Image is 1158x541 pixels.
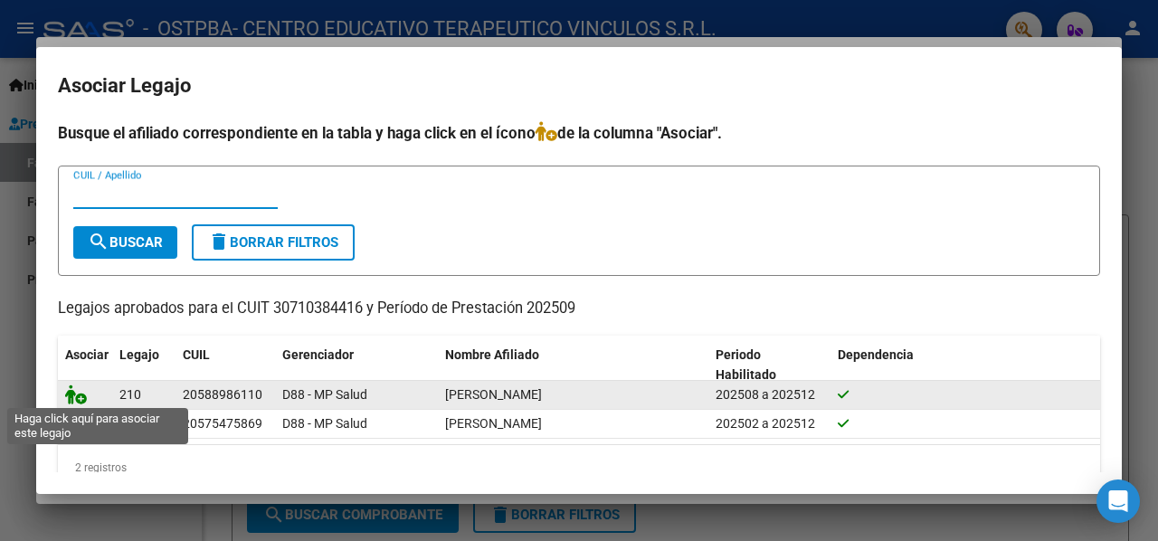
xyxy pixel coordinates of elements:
datatable-header-cell: Legajo [112,336,176,395]
h4: Busque el afiliado correspondiente en la tabla y haga click en el ícono de la columna "Asociar". [58,121,1100,145]
span: Periodo Habilitado [716,347,776,383]
datatable-header-cell: Gerenciador [275,336,438,395]
mat-icon: search [88,231,109,252]
span: IDALGO MATIAS OLIVER [445,387,542,402]
span: Legajo [119,347,159,362]
div: 20588986110 [183,384,262,405]
span: 192 [119,416,141,431]
span: D88 - MP Salud [282,387,367,402]
div: 202508 a 202512 [716,384,823,405]
span: Buscar [88,234,163,251]
datatable-header-cell: CUIL [176,336,275,395]
div: Open Intercom Messenger [1096,479,1140,523]
div: 2 registros [58,445,1100,490]
mat-icon: delete [208,231,230,252]
span: Dependencia [838,347,914,362]
datatable-header-cell: Dependencia [831,336,1101,395]
h2: Asociar Legajo [58,69,1100,103]
datatable-header-cell: Periodo Habilitado [708,336,831,395]
span: D88 - MP Salud [282,416,367,431]
span: RAMIREZ DANTE MISAEL [445,416,542,431]
span: CUIL [183,347,210,362]
datatable-header-cell: Asociar [58,336,112,395]
div: 20575475869 [183,413,262,434]
span: Asociar [65,347,109,362]
button: Borrar Filtros [192,224,355,261]
span: Gerenciador [282,347,354,362]
span: Borrar Filtros [208,234,338,251]
datatable-header-cell: Nombre Afiliado [438,336,708,395]
p: Legajos aprobados para el CUIT 30710384416 y Período de Prestación 202509 [58,298,1100,320]
button: Buscar [73,226,177,259]
span: Nombre Afiliado [445,347,539,362]
div: 202502 a 202512 [716,413,823,434]
span: 210 [119,387,141,402]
